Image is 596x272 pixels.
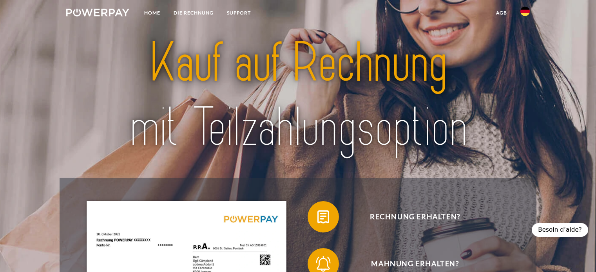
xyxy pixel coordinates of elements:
[167,6,220,20] a: DIE RECHNUNG
[489,6,514,20] a: agb
[532,223,588,237] div: Besoin d’aide?
[319,201,511,232] span: Rechnung erhalten?
[313,207,333,227] img: qb_bill.svg
[520,7,530,16] img: de
[89,27,507,163] img: title-powerpay_de.svg
[138,6,167,20] a: Home
[308,201,511,232] button: Rechnung erhalten?
[220,6,257,20] a: SUPPORT
[66,9,129,16] img: logo-powerpay-white.svg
